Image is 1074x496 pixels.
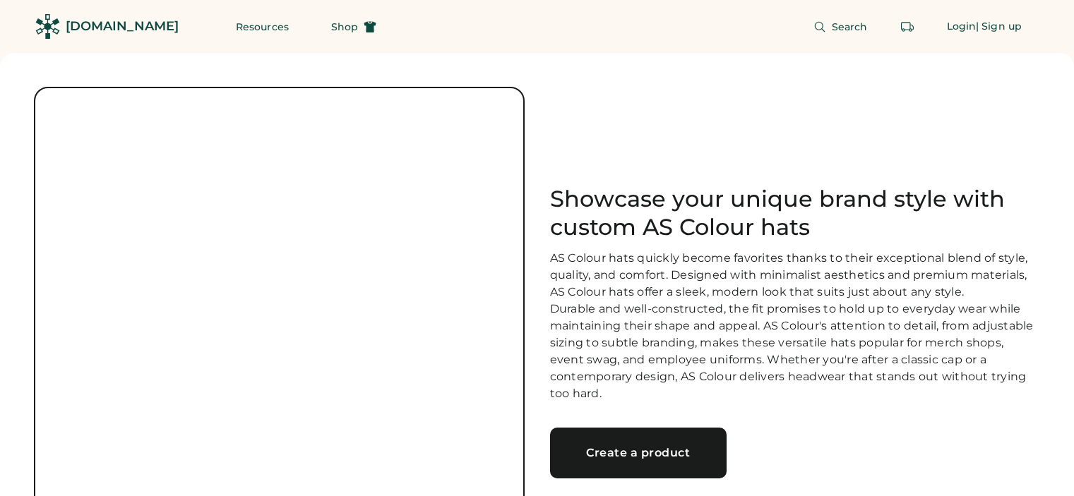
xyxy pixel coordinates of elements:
[947,20,977,34] div: Login
[550,250,1041,402] div: AS Colour hats quickly become favorites thanks to their exceptional blend of style, quality, and ...
[796,13,885,41] button: Search
[832,22,868,32] span: Search
[314,13,393,41] button: Shop
[550,428,727,478] a: Create a product
[550,185,1041,241] h1: Showcase your unique brand style with custom AS Colour hats
[567,447,710,459] div: Create a product
[893,13,921,41] button: Retrieve an order
[976,20,1022,34] div: | Sign up
[66,18,179,35] div: [DOMAIN_NAME]
[35,14,60,39] img: Rendered Logo - Screens
[331,22,358,32] span: Shop
[219,13,306,41] button: Resources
